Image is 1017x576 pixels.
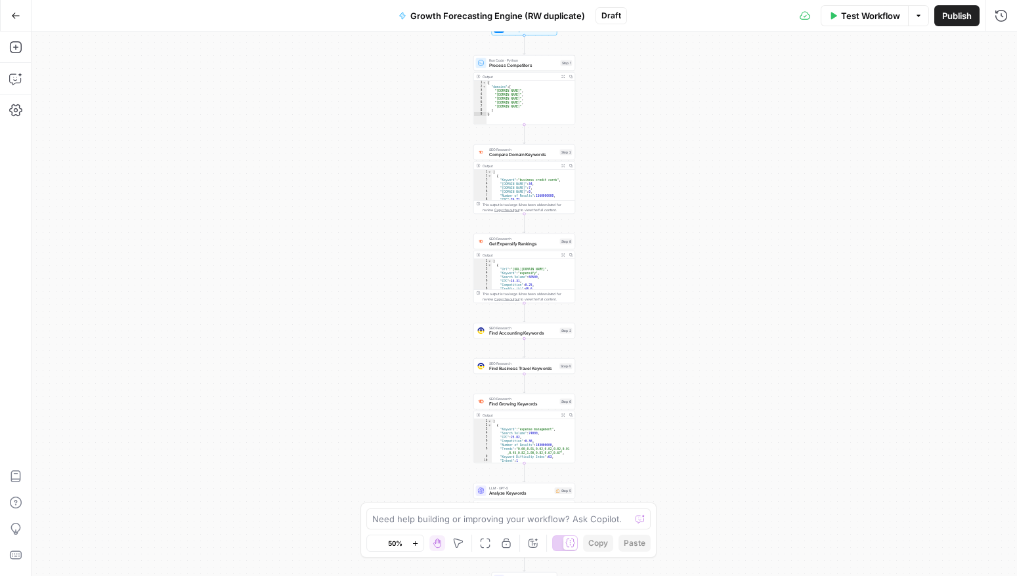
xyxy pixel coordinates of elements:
[474,423,492,427] div: 2
[474,194,492,197] div: 7
[489,241,557,247] span: Get Expensify Rankings
[494,208,519,212] span: Copy the output
[474,435,492,439] div: 5
[489,365,557,372] span: Find Business Travel Keywords
[488,419,492,423] span: Toggle code folding, rows 1 through 1002
[474,100,487,104] div: 6
[474,459,492,463] div: 10
[523,125,525,144] g: Edge from step_1 to step_2
[474,190,492,194] div: 6
[523,214,525,233] g: Edge from step_2 to step_8
[483,74,557,79] div: Output
[474,85,487,89] div: 2
[474,267,492,271] div: 3
[560,150,573,155] div: Step 2
[489,62,558,69] span: Process Competitors
[560,239,573,245] div: Step 8
[474,271,492,275] div: 4
[483,81,487,85] span: Toggle code folding, rows 1 through 9
[489,361,557,366] span: SEO Research
[489,152,557,158] span: Compare Domain Keywords
[478,327,485,334] img: se7yyxfvbxn2c3qgqs66gfh04cl6
[489,330,557,337] span: Find Accounting Keywords
[601,10,621,22] span: Draft
[523,374,525,393] g: Edge from step_4 to step_6
[388,538,402,548] span: 50%
[483,163,557,169] div: Output
[523,339,525,358] g: Edge from step_3 to step_4
[489,396,557,401] span: SEO Research
[474,455,492,459] div: 9
[474,108,487,112] div: 8
[478,150,485,155] img: zn8kcn4lc16eab7ly04n2pykiy7x
[489,58,558,63] span: Run Code · Python
[478,363,485,369] img: se7yyxfvbxn2c3qgqs66gfh04cl6
[588,537,608,549] span: Copy
[474,93,487,96] div: 4
[474,112,487,116] div: 9
[410,9,585,22] span: Growth Forecasting Engine (RW duplicate)
[474,439,492,443] div: 6
[624,537,645,549] span: Paste
[474,197,492,201] div: 8
[934,5,980,26] button: Publish
[583,535,613,552] button: Copy
[523,463,525,482] g: Edge from step_6 to step_5
[523,552,525,571] g: Edge from step_5 to end
[474,287,492,291] div: 8
[841,9,900,22] span: Test Workflow
[489,236,557,241] span: SEO Research
[473,234,575,303] div: SEO ResearchGet Expensify RankingsStep 8Output[ { "Url":"[URL][DOMAIN_NAME]", "Keyword":"expensif...
[942,9,972,22] span: Publish
[489,325,557,331] span: SEO Research
[489,485,552,491] span: LLM · GPT-5
[474,96,487,100] div: 5
[474,447,492,455] div: 8
[489,401,557,407] span: Find Growing Keywords
[474,178,492,182] div: 3
[561,60,573,66] div: Step 1
[474,186,492,190] div: 5
[474,427,492,431] div: 3
[488,174,492,178] span: Toggle code folding, rows 2 through 12
[489,147,557,152] span: SEO Research
[474,279,492,283] div: 6
[474,283,492,287] div: 7
[560,328,573,334] div: Step 3
[555,487,573,494] div: Step 5
[483,413,557,418] div: Output
[474,89,487,93] div: 3
[488,259,492,263] span: Toggle code folding, rows 1 through 2741
[473,144,575,214] div: SEO ResearchCompare Domain KeywordsStep 2Output[ { "Keyword":"business credit cards", "[DOMAIN_NA...
[473,55,575,125] div: Run Code · PythonProcess CompetitorsStep 1Output{ "domains":[ "[DOMAIN_NAME]", "[DOMAIN_NAME]", "...
[483,202,573,213] div: This output is too large & has been abbreviated for review. to view the full content.
[821,5,908,26] button: Test Workflow
[523,35,525,54] g: Edge from start to step_1
[474,263,492,267] div: 2
[474,170,492,174] div: 1
[473,323,575,339] div: SEO ResearchFind Accounting KeywordsStep 3
[488,423,492,427] span: Toggle code folding, rows 2 through 11
[483,502,557,507] div: Output
[473,394,575,463] div: SEO ResearchFind Growing KeywordsStep 6Output[ { "Keyword":"expense management", "Search Volume":...
[474,174,492,178] div: 2
[618,535,651,552] button: Paste
[560,399,573,405] div: Step 6
[474,182,492,186] div: 4
[478,239,485,245] img: p4kt2d9mz0di8532fmfgvfq6uqa0
[478,398,485,405] img: 8a3tdog8tf0qdwwcclgyu02y995m
[523,303,525,322] g: Edge from step_8 to step_3
[474,443,492,447] div: 7
[488,170,492,174] span: Toggle code folding, rows 1 through 2741
[473,358,575,374] div: SEO ResearchFind Business Travel KeywordsStep 4
[474,259,492,263] div: 1
[474,419,492,423] div: 1
[474,104,487,108] div: 7
[474,463,492,466] div: 11
[474,275,492,279] div: 5
[494,297,519,301] span: Copy the output
[474,81,487,85] div: 1
[391,5,593,26] button: Growth Forecasting Engine (RW duplicate)
[488,263,492,267] span: Toggle code folding, rows 2 through 12
[489,490,552,497] span: Analyze Keywords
